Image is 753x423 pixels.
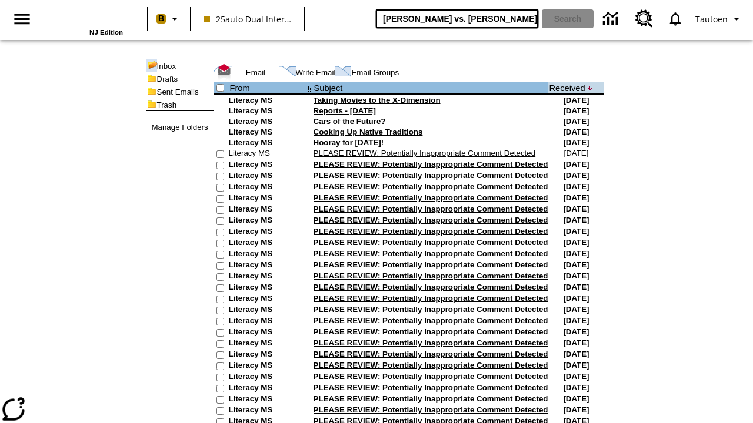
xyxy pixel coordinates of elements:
td: Literacy MS [229,171,305,182]
a: PLEASE REVIEW: Potentially Inappropriate Comment Detected [314,361,548,370]
td: Literacy MS [229,361,305,372]
nobr: [DATE] [563,260,589,269]
a: PLEASE REVIEW: Potentially Inappropriate Comment Detected [314,182,548,191]
img: folder_icon.gif [146,85,157,98]
a: PLEASE REVIEW: Potentially Inappropriate Comment Detected [314,227,548,236]
button: Profile/Settings [691,8,748,29]
a: PLEASE REVIEW: Potentially Inappropriate Comment Detected [314,405,548,414]
td: Literacy MS [229,193,305,204]
a: Subject [314,83,343,93]
nobr: [DATE] [563,204,589,213]
nobr: [DATE] [563,238,589,247]
nobr: [DATE] [563,271,589,280]
nobr: [DATE] [563,316,589,325]
div: Home [46,4,123,36]
td: Literacy MS [229,127,305,138]
a: Hooray for [DATE]! [314,138,384,147]
nobr: [DATE] [563,106,589,115]
td: Literacy MS [229,394,305,405]
a: Data Center [596,3,628,35]
nobr: [DATE] [563,350,589,358]
img: folder_icon_pick.gif [146,59,157,72]
nobr: [DATE] [563,227,589,236]
nobr: [DATE] [563,327,589,336]
nobr: [DATE] [563,193,589,202]
td: Literacy MS [229,316,305,327]
td: Literacy MS [229,149,305,160]
a: Received [549,83,585,93]
img: attach file [306,83,313,93]
nobr: [DATE] [563,394,589,403]
nobr: [DATE] [563,127,589,136]
td: Literacy MS [229,249,305,260]
a: Email Groups [351,68,399,77]
a: Inbox [157,62,176,70]
nobr: [DATE] [563,283,589,291]
img: folder_icon.gif [146,72,157,85]
a: PLEASE REVIEW: Potentially Inappropriate Comment Detected [314,216,548,224]
td: Literacy MS [229,350,305,361]
nobr: [DATE] [563,372,589,381]
nobr: [DATE] [563,138,589,147]
nobr: [DATE] [563,216,589,224]
a: PLEASE REVIEW: Potentially Inappropriate Comment Detected [314,271,548,280]
nobr: [DATE] [563,338,589,347]
td: Literacy MS [229,338,305,350]
a: Cooking Up Native Traditions [314,127,423,136]
td: Literacy MS [229,260,305,271]
nobr: [DATE] [563,249,589,258]
td: Literacy MS [229,294,305,305]
a: Email [246,68,265,77]
a: PLEASE REVIEW: Potentially Inappropriate Comment Detected [314,193,548,202]
td: Literacy MS [229,405,305,417]
a: Drafts [157,75,178,83]
a: PLEASE REVIEW: Potentially Inappropriate Comment Detected [314,249,548,258]
a: From [230,83,250,93]
nobr: [DATE] [563,405,589,414]
a: PLEASE REVIEW: Potentially Inappropriate Comment Detected [314,394,548,403]
a: Resource Center, Will open in new tab [628,3,660,35]
a: Notifications [660,4,691,34]
a: Write Email [296,68,336,77]
nobr: [DATE] [563,305,589,314]
a: PLEASE REVIEW: Potentially Inappropriate Comment Detected [314,338,548,347]
a: PLEASE REVIEW: Potentially Inappropriate Comment Detected [314,327,548,336]
nobr: [DATE] [563,294,589,303]
nobr: [DATE] [563,383,589,392]
a: PLEASE REVIEW: Potentially Inappropriate Comment Detected [314,171,548,180]
a: PLEASE REVIEW: Potentially Inappropriate Comment Detected [314,305,548,314]
td: Literacy MS [229,383,305,394]
td: Literacy MS [229,305,305,316]
a: PLEASE REVIEW: Potentially Inappropriate Comment Detected [314,294,548,303]
a: Sent Emails [157,88,199,96]
span: NJ Edition [89,29,123,36]
nobr: [DATE] [563,182,589,191]
td: Literacy MS [229,160,305,171]
a: PLEASE REVIEW: Potentially Inappropriate Comment Detected [314,160,548,169]
td: Literacy MS [229,117,305,127]
nobr: [DATE] [563,96,589,105]
td: Literacy MS [229,238,305,249]
td: Literacy MS [229,182,305,193]
nobr: [DATE] [563,160,589,169]
a: Cars of the Future? [314,117,386,126]
td: Literacy MS [229,283,305,294]
td: Literacy MS [229,271,305,283]
nobr: [DATE] [563,171,589,180]
a: Reports - [DATE] [314,106,376,115]
a: PLEASE REVIEW: Potentially Inappropriate Comment Detected [314,204,548,213]
td: Literacy MS [229,227,305,238]
a: Taking Movies to the X-Dimension [314,96,441,105]
a: PLEASE REVIEW: Potentially Inappropriate Comment Detected [314,238,548,247]
td: Literacy MS [229,204,305,216]
td: Literacy MS [229,216,305,227]
td: Literacy MS [229,327,305,338]
a: PLEASE REVIEW: Potentially Inappropriate Comment Detected [314,283,548,291]
img: arrow_down.gif [588,86,593,90]
a: PLEASE REVIEW: Potentially Inappropriate Comment Detected [314,350,548,358]
a: Trash [157,100,177,109]
a: PLEASE REVIEW: Potentially Inappropriate Comment Detected [314,383,548,392]
button: Open side menu [5,2,39,36]
nobr: [DATE] [563,117,589,126]
img: folder_icon.gif [146,98,157,110]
